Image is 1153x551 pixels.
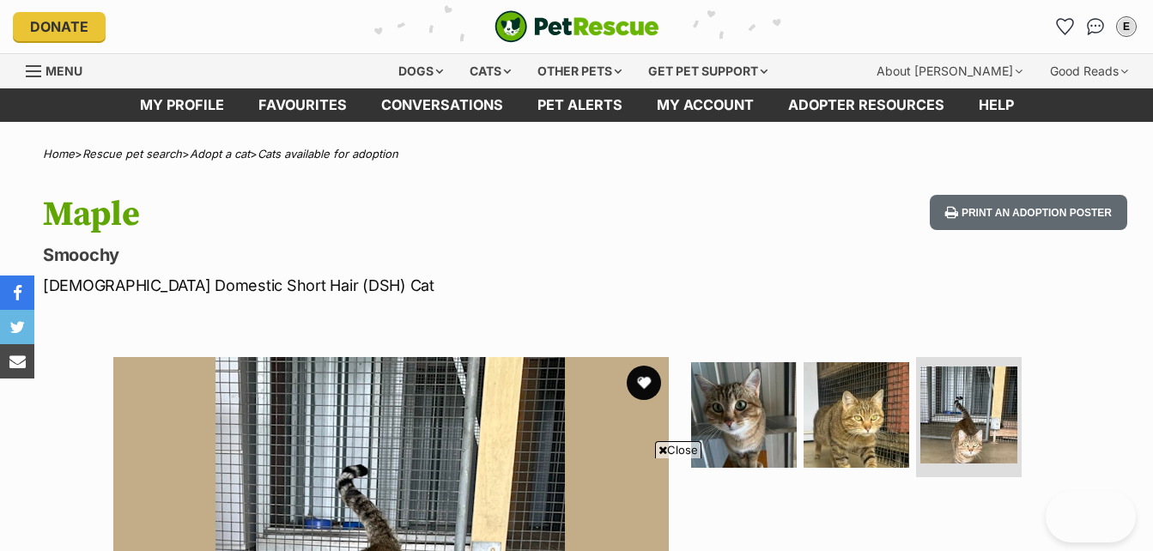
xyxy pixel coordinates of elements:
[640,88,771,122] a: My account
[691,362,797,468] img: Photo of Maple
[386,54,455,88] div: Dogs
[865,54,1035,88] div: About [PERSON_NAME]
[13,12,106,41] a: Donate
[43,274,704,297] p: [DEMOGRAPHIC_DATA] Domestic Short Hair (DSH) Cat
[1038,54,1140,88] div: Good Reads
[1082,13,1109,40] a: Conversations
[258,147,398,160] a: Cats available for adoption
[520,88,640,122] a: Pet alerts
[920,366,1017,463] img: Photo of Maple
[82,147,182,160] a: Rescue pet search
[364,88,520,122] a: conversations
[43,243,704,267] p: Smoochy
[1046,491,1136,542] iframe: Help Scout Beacon - Open
[1051,13,1140,40] ul: Account quick links
[458,54,523,88] div: Cats
[43,147,75,160] a: Home
[771,88,962,122] a: Adopter resources
[1051,13,1078,40] a: Favourites
[655,441,701,458] span: Close
[43,195,704,234] h1: Maple
[26,54,94,85] a: Menu
[1087,18,1105,35] img: chat-41dd97257d64d25036548639549fe6c8038ab92f7586957e7f3b1b290dea8141.svg
[495,10,659,43] a: PetRescue
[962,88,1031,122] a: Help
[241,88,364,122] a: Favourites
[190,147,250,160] a: Adopt a cat
[1118,18,1135,35] div: E
[930,195,1127,230] button: Print an adoption poster
[123,88,241,122] a: My profile
[627,366,661,400] button: favourite
[804,362,909,468] img: Photo of Maple
[495,10,659,43] img: logo-cat-932fe2b9b8326f06289b0f2fb663e598f794de774fb13d1741a6617ecf9a85b4.svg
[636,54,780,88] div: Get pet support
[264,465,889,542] iframe: Advertisement
[46,64,82,78] span: Menu
[525,54,634,88] div: Other pets
[1113,13,1140,40] button: My account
